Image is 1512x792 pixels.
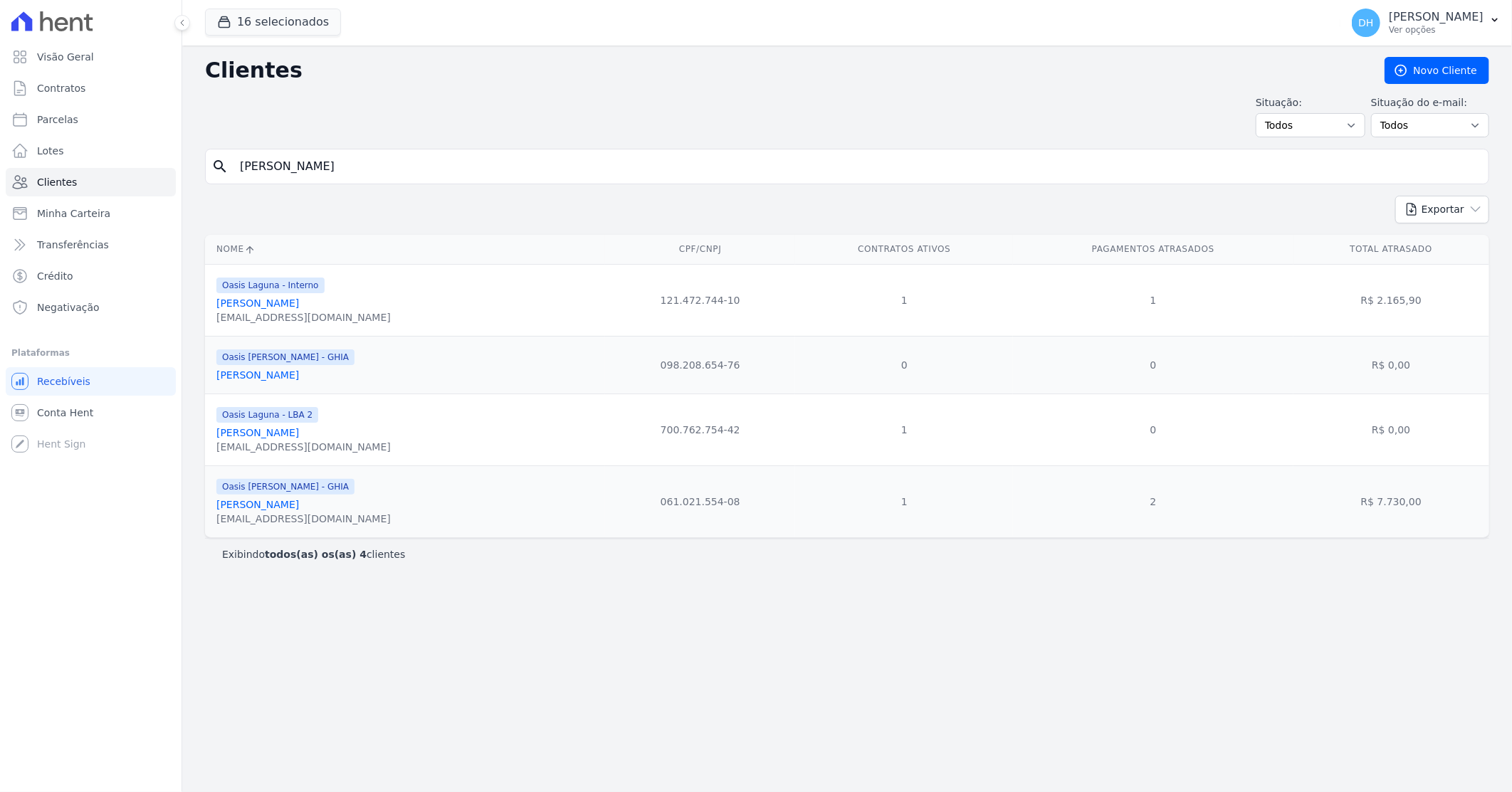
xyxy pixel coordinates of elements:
td: 700.762.754-42 [605,394,795,465]
td: 1 [795,394,1013,465]
p: Ver opções [1389,24,1484,36]
span: Visão Geral [37,50,94,64]
span: Conta Hent [37,406,93,420]
span: Oasis Laguna - Interno [216,278,325,293]
th: Contratos Ativos [795,235,1013,264]
div: [EMAIL_ADDRESS][DOMAIN_NAME] [216,310,391,324]
a: Transferências [6,231,176,259]
a: Clientes [6,168,176,196]
a: Crédito [6,262,176,290]
td: R$ 7.730,00 [1293,465,1489,537]
td: 1 [1013,264,1293,336]
td: 2 [1013,465,1293,537]
th: Total Atrasado [1293,235,1489,264]
a: [PERSON_NAME] [216,427,299,438]
td: 121.472.744-10 [605,264,795,336]
span: Transferências [37,238,109,252]
a: Parcelas [6,105,176,134]
a: Novo Cliente [1385,57,1489,84]
th: Pagamentos Atrasados [1013,235,1293,264]
span: Parcelas [37,112,78,127]
th: Nome [205,235,605,264]
button: 16 selecionados [205,9,341,36]
a: [PERSON_NAME] [216,297,299,309]
span: Minha Carteira [37,206,110,221]
td: 061.021.554-08 [605,465,795,537]
p: [PERSON_NAME] [1389,10,1484,24]
a: [PERSON_NAME] [216,499,299,510]
div: [EMAIL_ADDRESS][DOMAIN_NAME] [216,512,391,526]
a: Conta Hent [6,398,176,427]
a: Negativação [6,293,176,322]
td: 1 [795,264,1013,336]
td: R$ 2.165,90 [1293,264,1489,336]
td: R$ 0,00 [1293,394,1489,465]
label: Situação do e-mail: [1371,95,1489,110]
span: Oasis Laguna - LBA 2 [216,407,318,423]
td: 0 [795,336,1013,394]
p: Exibindo clientes [222,547,405,561]
span: Oasis [PERSON_NAME] - GHIA [216,349,355,365]
div: Plataformas [11,344,170,361]
input: Buscar por nome, CPF ou e-mail [231,152,1483,181]
b: todos(as) os(as) 4 [265,549,367,560]
span: Oasis [PERSON_NAME] - GHIA [216,479,355,495]
label: Situação: [1256,95,1365,110]
td: 098.208.654-76 [605,336,795,394]
a: Minha Carteira [6,199,176,228]
a: Visão Geral [6,43,176,71]
i: search [211,158,229,175]
button: Exportar [1395,196,1489,223]
td: 1 [795,465,1013,537]
button: DH [PERSON_NAME] Ver opções [1340,3,1512,43]
a: Recebíveis [6,367,176,396]
td: 0 [1013,394,1293,465]
span: Clientes [37,175,77,189]
span: DH [1358,18,1373,28]
td: R$ 0,00 [1293,336,1489,394]
a: Contratos [6,74,176,102]
a: [PERSON_NAME] [216,369,299,381]
th: CPF/CNPJ [605,235,795,264]
span: Crédito [37,269,73,283]
span: Negativação [37,300,100,315]
span: Recebíveis [37,374,90,389]
td: 0 [1013,336,1293,394]
span: Lotes [37,144,64,158]
h2: Clientes [205,58,1362,83]
a: Lotes [6,137,176,165]
div: [EMAIL_ADDRESS][DOMAIN_NAME] [216,440,391,454]
span: Contratos [37,81,85,95]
